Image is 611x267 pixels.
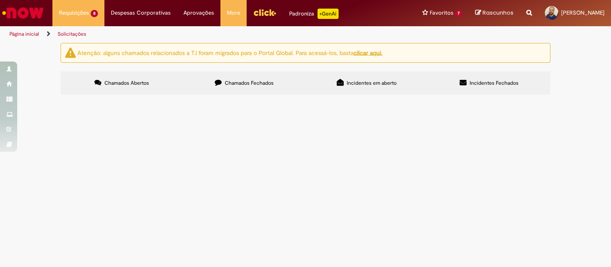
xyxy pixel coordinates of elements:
span: Despesas Corporativas [111,9,171,17]
a: Página inicial [9,31,39,37]
ul: Trilhas de página [6,26,401,42]
a: clicar aqui. [354,49,382,56]
span: Incidentes Fechados [470,80,519,86]
span: Favoritos [430,9,453,17]
div: Padroniza [289,9,339,19]
span: Incidentes em aberto [347,80,397,86]
img: ServiceNow [1,4,45,21]
a: Rascunhos [475,9,513,17]
img: click_logo_yellow_360x200.png [253,6,276,19]
span: Rascunhos [483,9,513,17]
span: Requisições [59,9,89,17]
p: +GenAi [318,9,339,19]
span: Chamados Abertos [104,80,149,86]
span: 8 [91,10,98,17]
a: Solicitações [58,31,86,37]
span: 7 [455,10,462,17]
span: More [227,9,240,17]
span: [PERSON_NAME] [561,9,605,16]
span: Aprovações [183,9,214,17]
span: Chamados Fechados [225,80,274,86]
ng-bind-html: Atenção: alguns chamados relacionados a T.I foram migrados para o Portal Global. Para acessá-los,... [77,49,382,56]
